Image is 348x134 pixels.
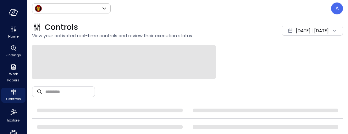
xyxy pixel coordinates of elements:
[331,3,343,14] div: Ahikam
[4,71,23,83] span: Work Papers
[45,22,78,32] span: Controls
[7,117,19,123] span: Explore
[32,32,235,39] span: View your activated real-time controls and review their execution status
[6,52,21,58] span: Findings
[1,44,25,59] div: Findings
[1,63,25,84] div: Work Papers
[6,96,21,102] span: Controls
[1,88,25,103] div: Controls
[335,5,339,12] p: A
[296,27,311,34] span: [DATE]
[35,5,42,12] img: Icon
[8,33,19,39] span: Home
[1,25,25,40] div: Home
[1,106,25,124] div: Explore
